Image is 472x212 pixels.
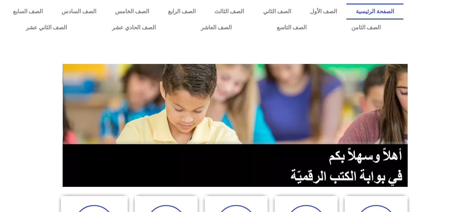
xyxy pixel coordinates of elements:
[52,3,106,20] a: الصف السادس
[205,3,253,20] a: الصف الثالث
[178,20,254,36] a: الصف العاشر
[254,3,301,20] a: الصف الثاني
[346,3,403,20] a: الصفحة الرئيسية
[3,3,52,20] a: الصف السابع
[301,3,346,20] a: الصف الأول
[158,3,205,20] a: الصف الرابع
[3,20,90,36] a: الصف الثاني عشر
[106,3,158,20] a: الصف الخامس
[329,20,403,36] a: الصف الثامن
[90,20,178,36] a: الصف الحادي عشر
[254,20,329,36] a: الصف التاسع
